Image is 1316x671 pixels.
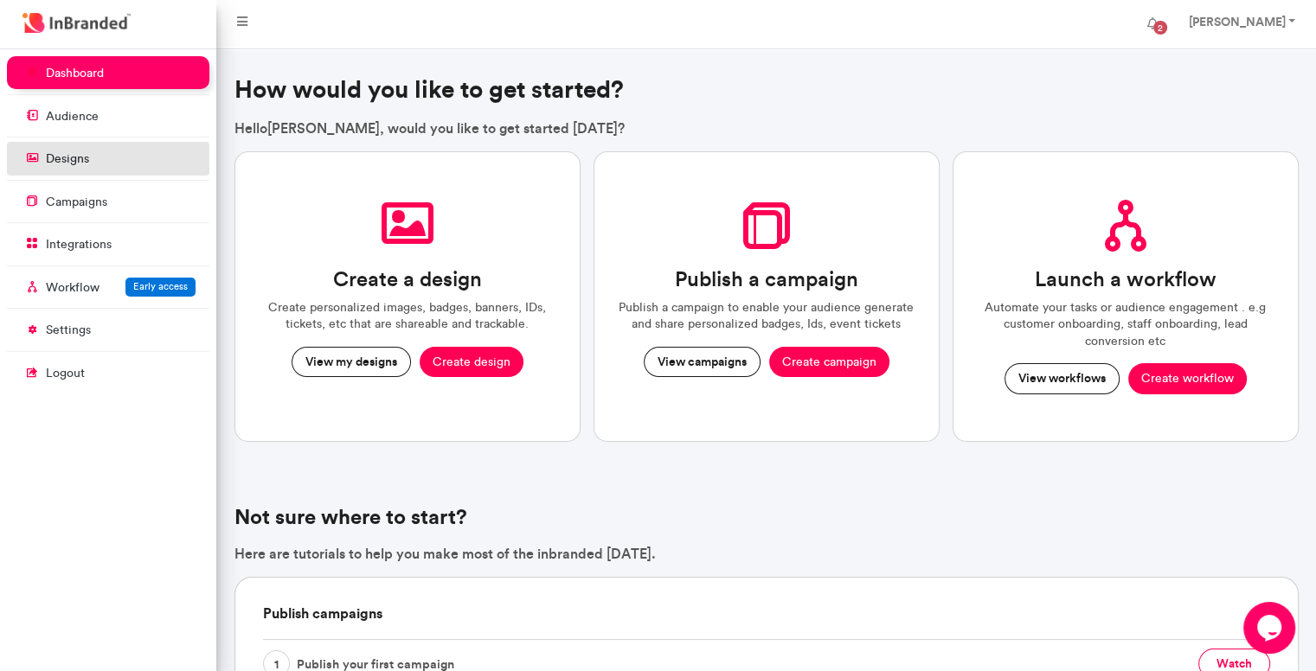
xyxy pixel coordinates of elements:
[7,185,209,218] a: campaigns
[7,142,209,175] a: designs
[46,279,100,297] p: Workflow
[7,227,209,260] a: integrations
[1171,7,1309,42] a: [PERSON_NAME]
[7,56,209,89] a: dashboard
[18,9,135,37] img: InBranded Logo
[769,347,889,378] button: Create campaign
[46,150,89,168] p: designs
[256,299,559,333] p: Create personalized images, badges, banners, IDs, tickets, etc that are shareable and trackable.
[234,118,1299,137] p: Hello [PERSON_NAME] , would you like to get started [DATE]?
[7,313,209,346] a: settings
[234,75,1299,105] h3: How would you like to get started?
[1153,21,1167,35] span: 2
[292,347,411,378] button: View my designs
[263,578,1270,639] h6: Publish campaigns
[7,271,209,304] a: WorkflowEarly access
[46,322,91,339] p: settings
[46,236,112,253] p: integrations
[133,280,188,292] span: Early access
[234,505,1299,530] h4: Not sure where to start?
[7,99,209,132] a: audience
[46,365,85,382] p: logout
[1133,7,1171,42] button: 2
[1243,602,1299,654] iframe: chat widget
[644,347,761,378] button: View campaigns
[1005,363,1120,394] button: View workflows
[974,299,1277,350] p: Automate your tasks or audience engagement . e.g customer onboarding, staff onboarding, lead conv...
[1188,14,1285,29] strong: [PERSON_NAME]
[46,108,99,125] p: audience
[615,299,918,333] p: Publish a campaign to enable your audience generate and share personalized badges, Ids, event tic...
[675,267,858,292] h3: Publish a campaign
[1035,267,1216,292] h3: Launch a workflow
[46,194,107,211] p: campaigns
[333,267,482,292] h3: Create a design
[46,65,104,82] p: dashboard
[234,544,1299,563] p: Here are tutorials to help you make most of the inbranded [DATE].
[1128,363,1247,394] button: Create workflow
[420,347,523,378] button: Create design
